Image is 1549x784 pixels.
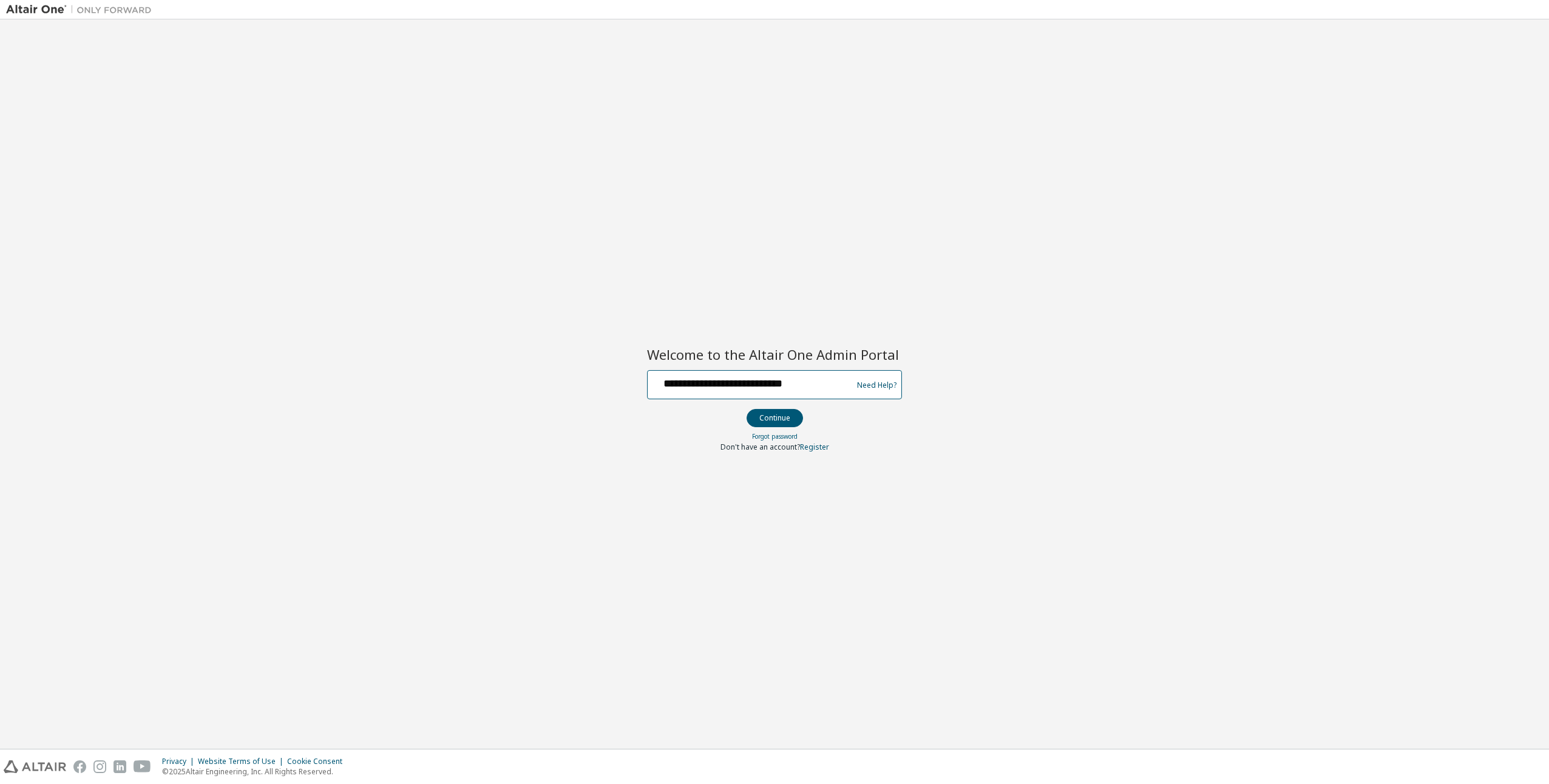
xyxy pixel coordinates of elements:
h2: Welcome to the Altair One Admin Portal [647,346,902,363]
img: youtube.svg [134,760,151,773]
img: facebook.svg [73,760,86,773]
a: Forgot password [752,432,798,441]
p: © 2025 Altair Engineering, Inc. All Rights Reserved. [162,766,350,777]
img: instagram.svg [93,760,106,773]
div: Website Terms of Use [198,757,287,766]
button: Continue [747,409,803,427]
div: Privacy [162,757,198,766]
img: linkedin.svg [114,760,126,773]
div: Cookie Consent [287,757,350,766]
img: altair_logo.svg [4,760,66,773]
span: Don't have an account? [720,442,800,452]
a: Register [800,442,829,452]
img: Altair One [6,4,158,16]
